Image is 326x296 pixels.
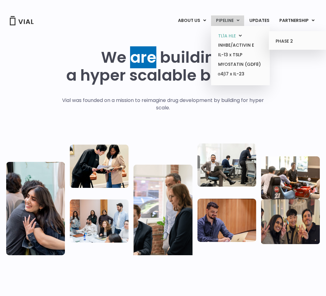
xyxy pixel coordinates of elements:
h1: We are building a hyper scalable biotech [66,49,260,84]
img: Vial Life [6,162,65,255]
img: Group of people playing whirlyball [261,156,320,200]
img: Man working at a computer [197,199,256,242]
a: TL1A HLEMenu Toggle [213,31,267,41]
a: INHBE/ACTIVIN E [213,40,267,50]
a: PARTNERSHIPMenu Toggle [274,15,320,26]
a: UPDATES [244,15,274,26]
a: PIPELINEMenu Toggle [211,15,244,26]
img: Three people working in an office [197,143,256,187]
img: Two people looking at a paper talking. [70,145,129,188]
img: Group of 3 people smiling holding up the peace sign [261,199,320,244]
a: IL-13 x TSLP [213,50,267,60]
a: PHASE 2 [271,36,325,46]
a: ABOUT USMenu Toggle [173,15,211,26]
a: α4β7 x IL-23 [213,69,267,79]
p: Vial was founded on a mission to reimagine drug development by building for hyper scale. [56,97,270,112]
img: Vial Logo [9,16,34,25]
img: Eight people standing and sitting in an office [70,199,129,243]
img: Group of three people standing around a computer looking at the screen [133,164,192,258]
a: MYOSTATIN (GDF8) [213,60,267,69]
